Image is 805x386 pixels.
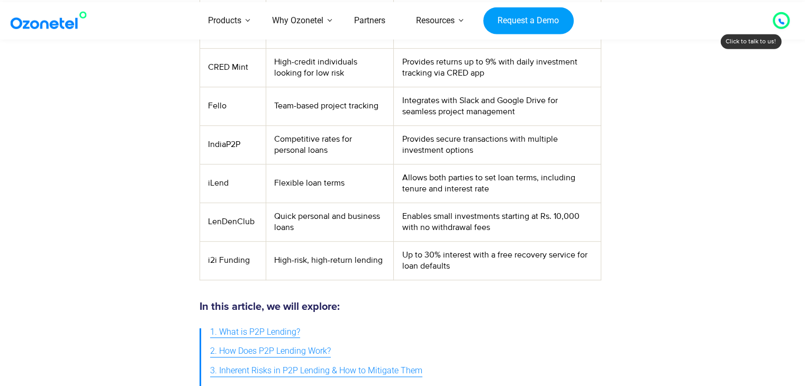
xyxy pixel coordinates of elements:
td: LenDenClub [200,203,266,241]
a: Request a Demo [483,7,574,34]
td: Provides secure transactions with multiple investment options [394,125,601,164]
a: 1. What is P2P Lending? [210,323,300,342]
td: Fello [200,87,266,125]
span: 3. Inherent Risks in P2P Lending & How to Mitigate Them [210,363,422,379]
td: Provides returns up to 9% with daily investment tracking via CRED app [394,48,601,87]
a: Resources [401,2,470,40]
td: i2i Funding [200,241,266,280]
span: 2. How Does P2P Lending Work? [210,344,331,359]
span: 1. What is P2P Lending? [210,325,300,340]
td: Competitive rates for personal loans [266,125,394,164]
td: Team-based project tracking [266,87,394,125]
td: High-credit individuals looking for low risk [266,48,394,87]
a: 3. Inherent Risks in P2P Lending & How to Mitigate Them [210,361,422,381]
td: Up to 30% interest with a free recovery service for loan defaults [394,241,601,280]
td: Quick personal and business loans [266,203,394,241]
a: Why Ozonetel [257,2,339,40]
a: 2. How Does P2P Lending Work? [210,342,331,361]
h5: In this article, we will explore: [200,301,601,312]
td: Flexible loan terms [266,164,394,203]
td: High-risk, high-return lending [266,241,394,280]
td: Integrates with Slack and Google Drive for seamless project management [394,87,601,125]
td: IndiaP2P [200,125,266,164]
td: Enables small investments starting at Rs. 10,000 with no withdrawal fees [394,203,601,241]
a: Partners [339,2,401,40]
td: iLend [200,164,266,203]
td: CRED Mint [200,48,266,87]
td: Allows both parties to set loan terms, including tenure and interest rate [394,164,601,203]
a: Products [193,2,257,40]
